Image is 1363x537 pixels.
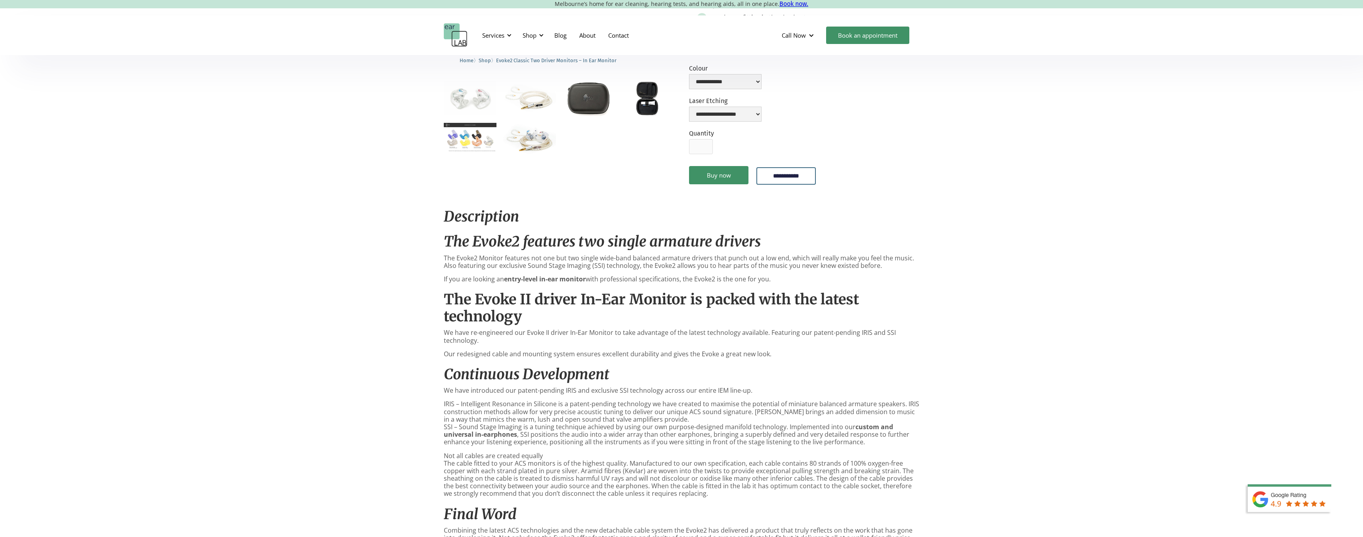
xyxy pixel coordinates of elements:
a: Home [460,56,473,64]
div: Shop [518,23,546,47]
a: Book an appointment [826,27,909,44]
div: 2 [701,15,703,21]
em: Description [444,208,519,226]
p: We have re-engineered our Evoke II driver In-Ear Monitor to take advantage of the latest technolo... [444,329,919,344]
div: Shop [523,31,536,39]
p: If you are looking an with professional specifications, the Evoke2 is the one for you. [444,275,919,283]
strong: custom and universal in-earphones [444,422,893,439]
li: 〉 [479,56,496,65]
span: Shop [479,57,491,63]
li: 〉 [460,56,479,65]
a: Buy now [689,166,748,184]
a: Evoke2 Classic Two Driver Monitors – In Ear Monitor [496,56,617,64]
p: We have introduced our patent-pending IRIS and exclusive SSI technology across our entire IEM lin... [444,387,919,394]
p: Our redesigned cable and mounting system ensures excellent durability and gives the Evoke a great... [444,350,919,358]
div: Call Now [775,23,822,47]
a: Shop [479,56,491,64]
div: Book your fitting in the checkout [713,14,806,22]
em: Continuous Development [444,365,609,383]
a: open lightbox [562,81,615,116]
p: The Evoke2 Monitor features not one but two single wide-band balanced armature drivers that punch... [444,254,919,269]
a: Blog [548,24,573,47]
a: About [573,24,602,47]
em: The Evoke2 features two single armature drivers [444,233,761,250]
a: open lightbox [621,81,674,116]
span: Home [460,57,473,63]
strong: entry-level in-ear monitor [504,275,586,283]
a: open lightbox [503,123,556,156]
p: IRIS – Intelligent Resonance in Silicone is a patent-pending technology we have created to maximi... [444,400,919,446]
em: Final Word [444,505,517,523]
label: Laser Etching [689,97,762,105]
p: Not all cables are created equally The cable fitted to your ACS monitors is of the highest qualit... [444,452,919,498]
a: open lightbox [503,81,556,114]
label: Quantity [689,130,714,137]
a: open lightbox [444,123,496,152]
div: Services [482,31,504,39]
div: Services [477,23,514,47]
span: Evoke2 Classic Two Driver Monitors – In Ear Monitor [496,57,617,63]
a: home [444,23,468,47]
a: Contact [602,24,635,47]
h2: The Evoke II driver In-Ear Monitor is packed with the latest technology [444,291,919,325]
a: open lightbox [444,81,496,115]
div: Call Now [782,31,806,39]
